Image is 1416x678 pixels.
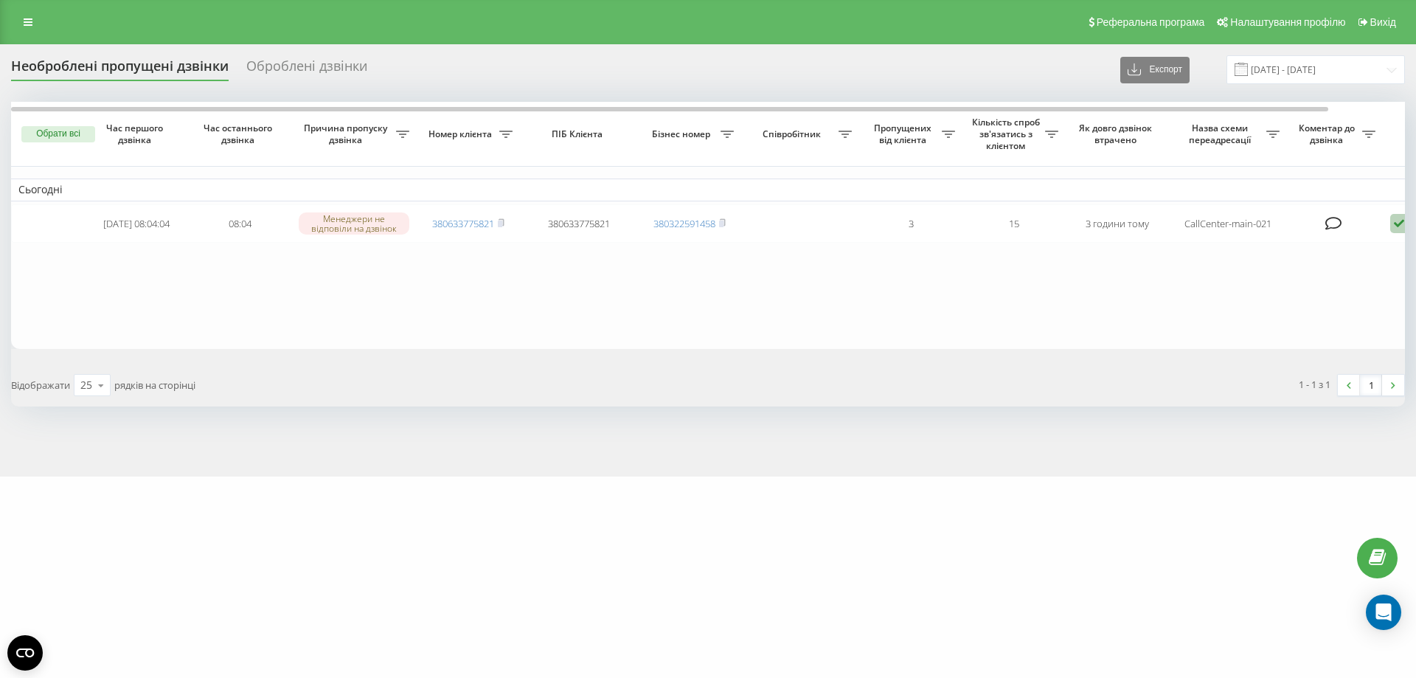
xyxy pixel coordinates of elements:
span: Причина пропуску дзвінка [299,122,396,145]
div: Необроблені пропущені дзвінки [11,58,229,81]
span: Час першого дзвінка [97,122,176,145]
button: Обрати всі [21,126,95,142]
td: CallCenter-main-021 [1169,204,1287,243]
div: Оброблені дзвінки [246,58,367,81]
a: 1 [1360,375,1382,395]
div: Open Intercom Messenger [1366,595,1401,630]
button: Open CMP widget [7,635,43,671]
span: Бізнес номер [645,128,721,140]
a: 380633775821 [432,217,494,230]
a: 380322591458 [653,217,715,230]
span: Пропущених від клієнта [867,122,942,145]
div: 25 [80,378,92,392]
span: Реферальна програма [1097,16,1205,28]
td: 3 години тому [1066,204,1169,243]
span: Час останнього дзвінка [200,122,280,145]
td: 3 [859,204,962,243]
span: Вихід [1370,16,1396,28]
span: ПІБ Клієнта [532,128,625,140]
span: Кількість спроб зв'язатись з клієнтом [970,117,1045,151]
td: 15 [962,204,1066,243]
div: 1 - 1 з 1 [1299,377,1330,392]
span: Налаштування профілю [1230,16,1345,28]
div: Менеджери не відповіли на дзвінок [299,212,409,235]
span: Відображати [11,378,70,392]
span: Назва схеми переадресації [1176,122,1266,145]
td: 380633775821 [520,204,638,243]
span: рядків на сторінці [114,378,195,392]
span: Коментар до дзвінка [1294,122,1362,145]
td: 08:04 [188,204,291,243]
td: [DATE] 08:04:04 [85,204,188,243]
button: Експорт [1120,57,1190,83]
span: Як довго дзвінок втрачено [1077,122,1157,145]
span: Номер клієнта [424,128,499,140]
span: Співробітник [749,128,839,140]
